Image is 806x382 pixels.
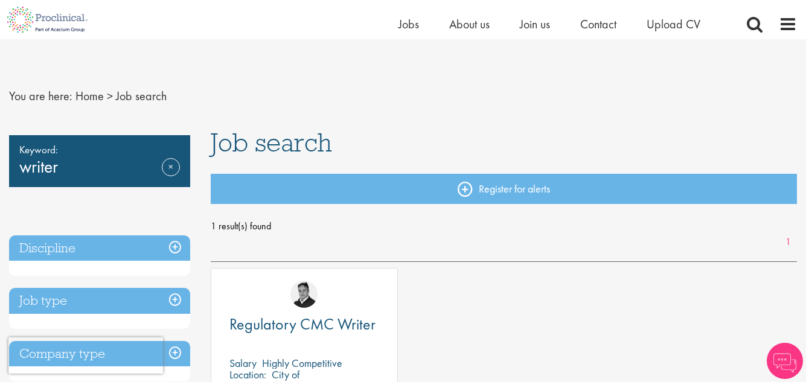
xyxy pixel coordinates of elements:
a: Register for alerts [211,174,797,204]
img: Chatbot [767,343,803,379]
div: writer [9,135,190,187]
a: Regulatory CMC Writer [229,317,379,332]
p: Highly Competitive [262,356,342,370]
span: Job search [211,126,332,159]
span: Location: [229,368,266,381]
span: 1 result(s) found [211,217,797,235]
a: Upload CV [647,16,700,32]
span: Job search [116,88,167,104]
h3: Job type [9,288,190,314]
span: You are here: [9,88,72,104]
a: Contact [580,16,616,32]
img: Peter Duvall [290,281,318,308]
span: > [107,88,113,104]
a: Jobs [398,16,419,32]
span: Regulatory CMC Writer [229,314,376,334]
h3: Discipline [9,235,190,261]
iframe: reCAPTCHA [8,337,163,374]
a: About us [449,16,490,32]
span: Salary [229,356,257,370]
a: Remove [162,158,180,193]
a: breadcrumb link [75,88,104,104]
span: Keyword: [19,141,180,158]
a: Join us [520,16,550,32]
a: 1 [779,235,797,249]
